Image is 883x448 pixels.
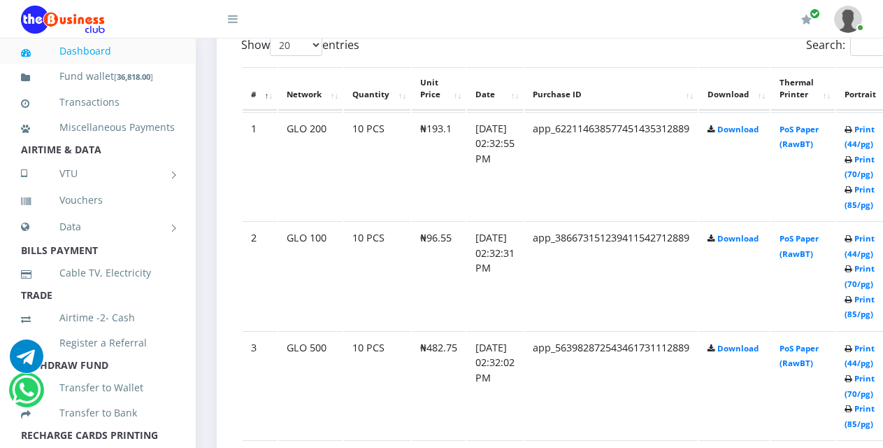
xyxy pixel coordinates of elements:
th: Thermal Printer: activate to sort column ascending [771,67,835,111]
a: Register a Referral [21,327,175,359]
a: Miscellaneous Payments [21,111,175,143]
a: Download [717,124,759,134]
a: Download [717,343,759,353]
a: Print (70/pg) [845,154,875,180]
a: PoS Paper (RawBT) [780,343,819,369]
small: [ ] [114,71,153,82]
a: Print (44/pg) [845,233,875,259]
a: Transfer to Wallet [21,372,175,404]
select: Showentries [270,34,322,56]
a: Download [717,233,759,244]
a: Airtime -2- Cash [21,302,175,334]
a: Print (44/pg) [845,343,875,369]
td: [DATE] 02:32:55 PM [467,112,523,220]
a: Chat for support [10,350,43,373]
td: [DATE] 02:32:02 PM [467,331,523,440]
td: app_622114638577451435312889 [524,112,698,220]
a: PoS Paper (RawBT) [780,233,819,259]
td: 10 PCS [344,112,410,220]
a: Print (85/pg) [845,403,875,429]
td: app_563982872543461731112889 [524,331,698,440]
a: Print (70/pg) [845,263,875,289]
a: Print (44/pg) [845,124,875,150]
td: 3 [243,331,277,440]
td: GLO 200 [278,112,343,220]
a: Vouchers [21,184,175,216]
td: app_386673151239411542712889 [524,221,698,330]
a: Print (85/pg) [845,184,875,210]
a: PoS Paper (RawBT) [780,124,819,150]
a: Print (85/pg) [845,294,875,320]
a: Fund wallet[36,818.00] [21,60,175,93]
a: Data [21,209,175,244]
td: GLO 100 [278,221,343,330]
td: 10 PCS [344,221,410,330]
label: Show entries [241,34,359,56]
td: 10 PCS [344,331,410,440]
th: Purchase ID: activate to sort column ascending [524,67,698,111]
a: Print (70/pg) [845,373,875,399]
td: ₦482.75 [412,331,466,440]
th: Download: activate to sort column ascending [699,67,770,111]
th: Unit Price: activate to sort column ascending [412,67,466,111]
i: Renew/Upgrade Subscription [801,14,812,25]
th: Network: activate to sort column ascending [278,67,343,111]
span: Renew/Upgrade Subscription [810,8,820,19]
td: 1 [243,112,277,220]
td: 2 [243,221,277,330]
th: #: activate to sort column descending [243,67,277,111]
a: Chat for support [12,384,41,407]
th: Quantity: activate to sort column ascending [344,67,410,111]
td: ₦193.1 [412,112,466,220]
b: 36,818.00 [117,71,150,82]
a: Dashboard [21,35,175,67]
img: Logo [21,6,105,34]
img: User [834,6,862,33]
td: GLO 500 [278,331,343,440]
th: Date: activate to sort column ascending [467,67,523,111]
a: Transactions [21,86,175,118]
td: [DATE] 02:32:31 PM [467,221,523,330]
a: VTU [21,156,175,191]
a: Transfer to Bank [21,397,175,429]
td: ₦96.55 [412,221,466,330]
a: Cable TV, Electricity [21,257,175,289]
